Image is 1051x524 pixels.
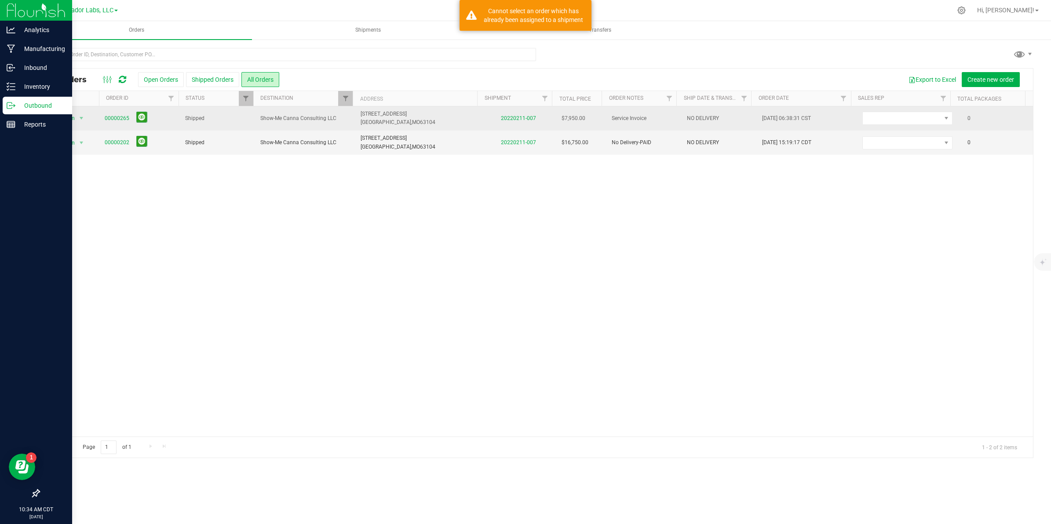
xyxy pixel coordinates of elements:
[7,82,15,91] inline-svg: Inventory
[612,114,646,123] span: Service Invoice
[936,91,950,106] a: Filter
[420,119,435,125] span: 63104
[537,91,552,106] a: Filter
[15,119,68,130] p: Reports
[836,91,850,106] a: Filter
[485,21,715,40] a: Transfers
[117,26,156,34] span: Orders
[963,112,975,125] span: 0
[241,72,279,87] button: All Orders
[957,96,1001,102] a: Total Packages
[412,119,420,125] span: MO
[501,139,536,146] a: 20220211-007
[4,513,68,520] p: [DATE]
[343,26,393,34] span: Shipments
[962,72,1020,87] button: Create new order
[737,91,751,106] a: Filter
[361,119,412,125] span: [GEOGRAPHIC_DATA],
[185,114,250,123] span: Shipped
[186,95,204,101] a: Status
[956,6,967,15] div: Manage settings
[562,114,585,123] span: $7,950.00
[260,114,350,123] span: Show-Me Canna Consulting LLC
[76,137,87,149] span: select
[253,21,484,40] a: Shipments
[21,21,252,40] a: Orders
[15,81,68,92] p: Inventory
[662,91,676,106] a: Filter
[260,138,350,147] span: Show-Me Canna Consulting LLC
[759,95,789,101] a: Order Date
[577,26,623,34] span: Transfers
[15,44,68,54] p: Manufacturing
[62,7,113,14] span: Curador Labs, LLC
[138,72,184,87] button: Open Orders
[9,454,35,480] iframe: Resource center
[609,95,643,101] a: Order Notes
[7,120,15,129] inline-svg: Reports
[762,138,811,147] span: [DATE] 15:19:17 CDT
[75,440,139,454] span: Page of 1
[903,72,962,87] button: Export to Excel
[963,136,975,149] span: 0
[186,72,239,87] button: Shipped Orders
[975,440,1024,454] span: 1 - 2 of 2 items
[858,95,884,101] a: Sales Rep
[687,138,719,147] span: NO DELIVERY
[361,135,407,141] span: [STREET_ADDRESS]
[101,440,117,454] input: 1
[39,48,536,61] input: Search Order ID, Destination, Customer PO...
[612,138,651,147] span: No Delivery-PAID
[485,95,511,101] a: Shipment
[7,44,15,53] inline-svg: Manufacturing
[106,95,128,101] a: Order ID
[164,91,179,106] a: Filter
[239,91,253,106] a: Filter
[420,144,435,150] span: 63104
[185,138,250,147] span: Shipped
[76,112,87,124] span: select
[26,452,36,463] iframe: Resource center unread badge
[4,506,68,513] p: 10:34 AM CDT
[7,63,15,72] inline-svg: Inbound
[338,91,353,106] a: Filter
[762,114,811,123] span: [DATE] 06:38:31 CST
[15,25,68,35] p: Analytics
[105,138,129,147] a: 00000202
[361,144,412,150] span: [GEOGRAPHIC_DATA],
[482,7,585,24] div: Cannot select an order which has already been assigned to a shipment
[412,144,420,150] span: MO
[687,114,719,123] span: NO DELIVERY
[7,101,15,110] inline-svg: Outbound
[15,100,68,111] p: Outbound
[501,115,536,121] a: 20220211-007
[353,91,477,106] th: Address
[260,95,293,101] a: Destination
[977,7,1034,14] span: Hi, [PERSON_NAME]!
[684,95,752,101] a: Ship Date & Transporter
[559,96,591,102] a: Total Price
[562,138,588,147] span: $16,750.00
[967,76,1014,83] span: Create new order
[15,62,68,73] p: Inbound
[105,114,129,123] a: 00000265
[7,25,15,34] inline-svg: Analytics
[361,111,407,117] span: [STREET_ADDRESS]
